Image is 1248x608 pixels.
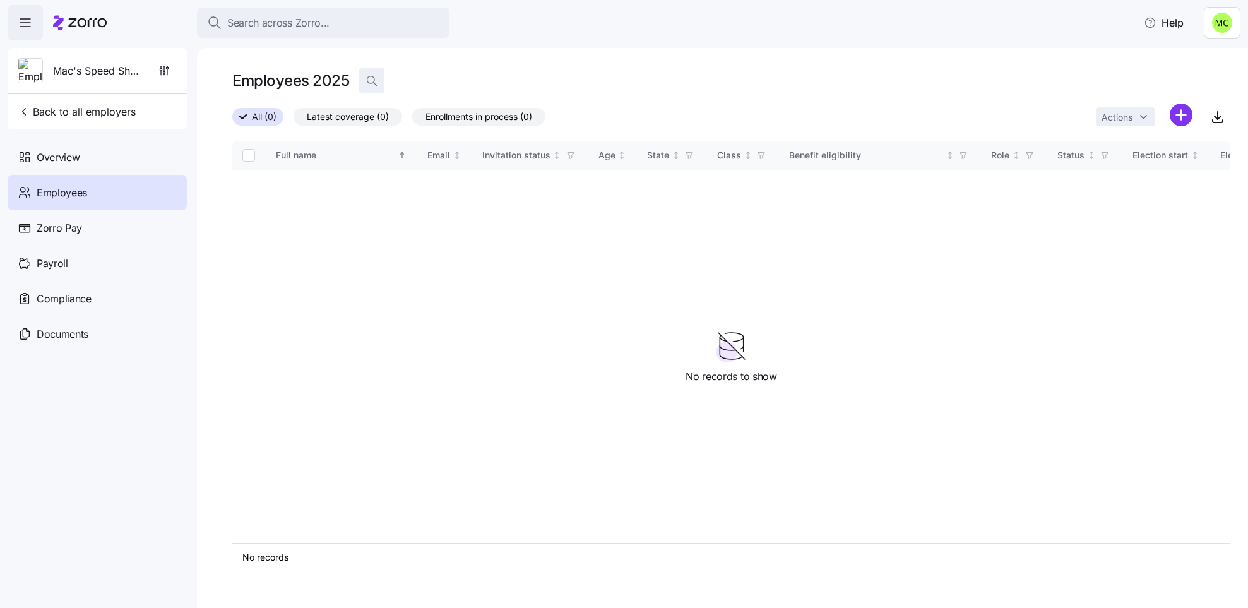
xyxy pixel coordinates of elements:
[1134,10,1194,35] button: Help
[266,141,417,170] th: Full nameSorted ascending
[242,551,1220,564] div: No records
[482,148,550,162] div: Invitation status
[981,141,1047,170] th: RoleNot sorted
[1096,107,1155,126] button: Actions
[991,148,1009,162] div: Role
[686,369,776,384] span: No records to show
[276,148,396,162] div: Full name
[425,109,532,125] span: Enrollments in process (0)
[53,63,141,79] span: Mac's Speed Shop
[1102,113,1132,122] span: Actions
[8,281,187,316] a: Compliance
[744,151,752,160] div: Not sorted
[8,175,187,210] a: Employees
[598,148,615,162] div: Age
[307,109,389,125] span: Latest coverage (0)
[13,99,141,124] button: Back to all employers
[242,149,255,162] input: Select all records
[37,291,92,307] span: Compliance
[588,141,638,170] th: AgeNot sorted
[617,151,626,160] div: Not sorted
[37,220,82,236] span: Zorro Pay
[8,210,187,246] a: Zorro Pay
[946,151,954,160] div: Not sorted
[1170,104,1192,126] svg: add icon
[8,246,187,281] a: Payroll
[227,15,330,31] span: Search across Zorro...
[18,104,136,119] span: Back to all employers
[37,185,87,201] span: Employees
[779,141,981,170] th: Benefit eligibilityNot sorted
[1191,151,1199,160] div: Not sorted
[647,148,669,162] div: State
[37,326,88,342] span: Documents
[18,59,42,84] img: Employer logo
[1047,141,1122,170] th: StatusNot sorted
[252,109,276,125] span: All (0)
[1087,151,1096,160] div: Not sorted
[472,141,588,170] th: Invitation statusNot sorted
[789,148,943,162] div: Benefit eligibility
[1132,148,1188,162] div: Election start
[1057,148,1085,162] div: Status
[1122,141,1210,170] th: Election startNot sorted
[427,148,450,162] div: Email
[398,151,407,160] div: Sorted ascending
[8,140,187,175] a: Overview
[8,316,187,352] a: Documents
[232,71,349,90] h1: Employees 2025
[1012,151,1021,160] div: Not sorted
[453,151,461,160] div: Not sorted
[672,151,680,160] div: Not sorted
[637,141,707,170] th: StateNot sorted
[1212,13,1232,33] img: fb6fbd1e9160ef83da3948286d18e3ea
[1144,15,1184,30] span: Help
[197,8,449,38] button: Search across Zorro...
[707,141,779,170] th: ClassNot sorted
[552,151,561,160] div: Not sorted
[37,256,68,271] span: Payroll
[717,148,741,162] div: Class
[417,141,472,170] th: EmailNot sorted
[37,150,80,165] span: Overview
